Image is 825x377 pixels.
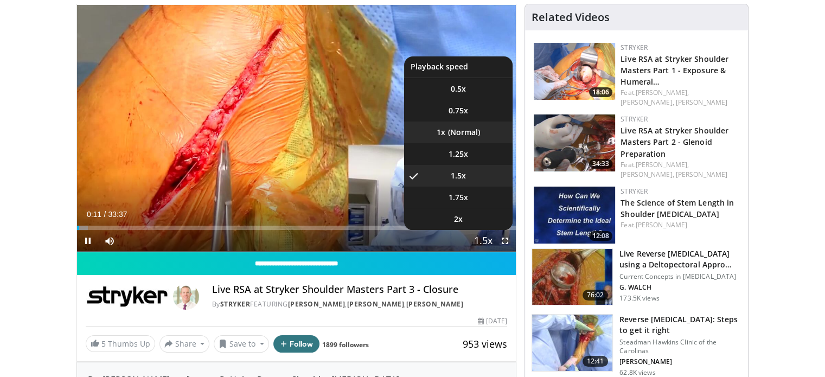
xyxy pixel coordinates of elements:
button: Fullscreen [494,230,516,252]
a: 1899 followers [322,340,369,349]
a: Stryker [621,187,648,196]
img: cc24d2ad-e606-495e-b1fe-de57a74f61e2.150x105_q85_crop-smart_upscale.jpg [534,187,615,244]
span: 1.75x [449,192,468,203]
a: Stryker [220,299,251,309]
a: [PERSON_NAME], [636,88,689,97]
span: 12:41 [583,356,609,367]
a: [PERSON_NAME] [676,98,727,107]
div: Feat. [621,220,739,230]
span: 953 views [463,337,507,350]
a: [PERSON_NAME], [621,170,674,179]
a: 12:41 Reverse [MEDICAL_DATA]: Steps to get it right Steadman Hawkins Clinic of the Carolinas [PER... [532,314,741,377]
h4: Live RSA at Stryker Shoulder Masters Part 3 - Closure [212,284,507,296]
span: 2x [454,214,463,225]
a: [PERSON_NAME] [288,299,346,309]
div: Progress Bar [77,226,516,230]
video-js: Video Player [77,4,516,252]
img: 29221466-e2ee-4442-82a4-8b895e0d7825.png.150x105_q85_crop-smart_upscale.png [534,114,615,171]
img: Avatar [173,284,199,310]
h3: Live Reverse [MEDICAL_DATA] using a Deltopectoral Appro… [619,248,741,270]
a: [PERSON_NAME] [676,170,727,179]
span: 1x [437,127,445,138]
span: 5 [101,338,106,349]
a: [PERSON_NAME] [406,299,464,309]
img: Stryker [86,284,169,310]
h4: Related Videos [532,11,610,24]
span: 33:37 [108,210,127,219]
span: 12:08 [589,231,612,241]
span: 18:06 [589,87,612,97]
a: Live RSA at Stryker Shoulder Masters Part 2 - Glenoid Preparation [621,125,728,158]
p: 173.5K views [619,294,659,303]
span: 0:11 [87,210,101,219]
button: Pause [77,230,99,252]
button: Mute [99,230,120,252]
button: Save to [214,335,269,353]
a: [PERSON_NAME], [621,98,674,107]
a: 34:33 [534,114,615,171]
p: Current Concepts in [MEDICAL_DATA] [619,272,741,281]
img: 684033_3.png.150x105_q85_crop-smart_upscale.jpg [532,249,612,305]
span: 76:02 [583,290,609,301]
button: Share [159,335,210,353]
button: Playback Rate [472,230,494,252]
span: 0.75x [449,105,468,116]
a: 5 Thumbs Up [86,335,155,352]
button: Follow [273,335,320,353]
a: [PERSON_NAME] [636,220,687,229]
div: Feat. [621,88,739,107]
a: [PERSON_NAME] [347,299,405,309]
span: 0.5x [451,84,466,94]
a: Stryker [621,43,648,52]
p: G. WALCH [619,283,741,292]
span: 34:33 [589,159,612,169]
img: 326034_0000_1.png.150x105_q85_crop-smart_upscale.jpg [532,315,612,371]
span: 1.5x [451,170,466,181]
div: Feat. [621,160,739,180]
p: [PERSON_NAME] [619,357,741,366]
a: The Science of Stem Length in Shoulder [MEDICAL_DATA] [621,197,734,219]
span: 1.25x [449,149,468,159]
div: [DATE] [478,316,507,326]
p: 62.8K views [619,368,655,377]
h3: Reverse [MEDICAL_DATA]: Steps to get it right [619,314,741,336]
a: 12:08 [534,187,615,244]
a: [PERSON_NAME], [636,160,689,169]
img: cf8ad976-2252-43fd-a404-d0806341555e.png.150x105_q85_crop-smart_upscale.png [534,43,615,100]
a: Stryker [621,114,648,124]
a: 18:06 [534,43,615,100]
span: / [104,210,106,219]
p: Steadman Hawkins Clinic of the Carolinas [619,338,741,355]
a: 76:02 Live Reverse [MEDICAL_DATA] using a Deltopectoral Appro… Current Concepts in [MEDICAL_DATA]... [532,248,741,306]
a: Live RSA at Stryker Shoulder Masters Part 1 - Exposure & Humeral… [621,54,728,87]
div: By FEATURING , , [212,299,507,309]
